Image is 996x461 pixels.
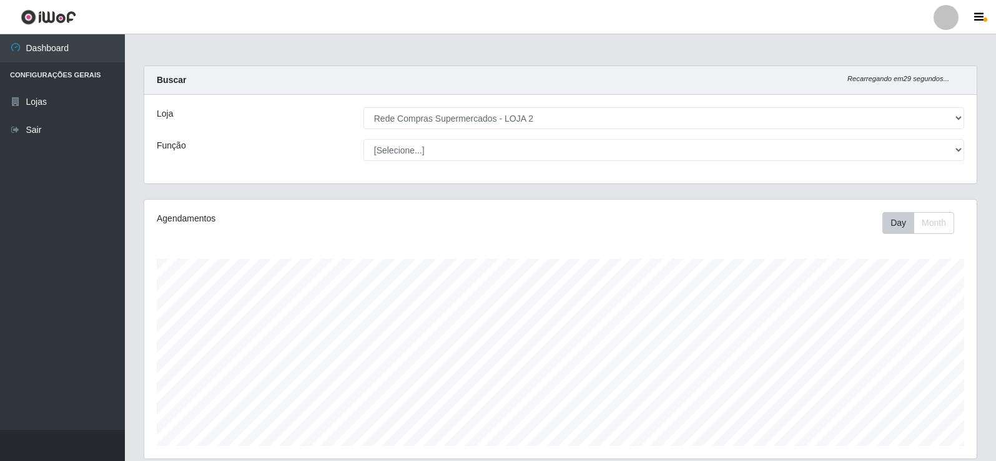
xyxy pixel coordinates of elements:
[882,212,914,234] button: Day
[882,212,964,234] div: Toolbar with button groups
[914,212,954,234] button: Month
[157,107,173,120] label: Loja
[157,212,482,225] div: Agendamentos
[157,75,186,85] strong: Buscar
[157,139,186,152] label: Função
[847,75,949,82] i: Recarregando em 29 segundos...
[21,9,76,25] img: CoreUI Logo
[882,212,954,234] div: First group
